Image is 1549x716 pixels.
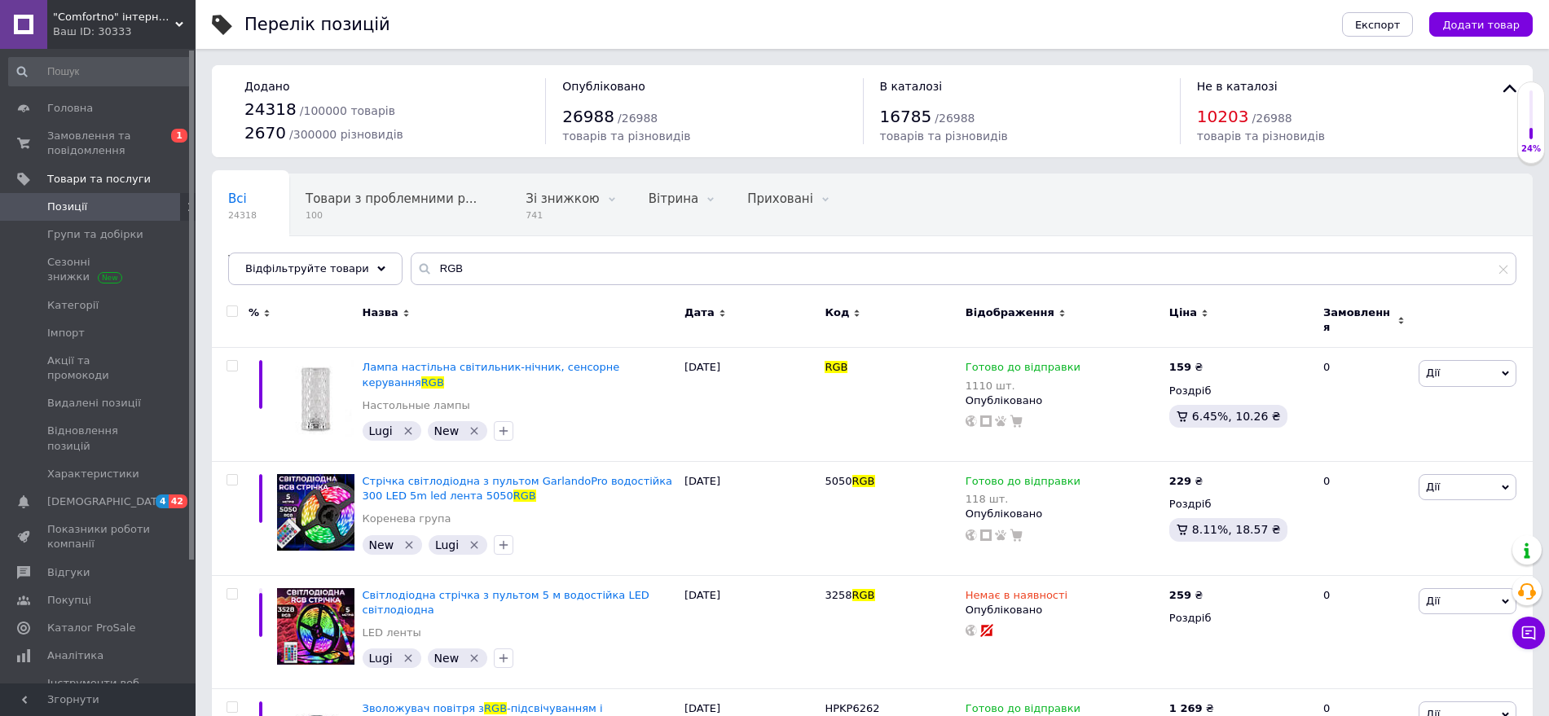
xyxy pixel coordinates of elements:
span: / 26988 [618,112,658,125]
div: 1110 шт. [966,380,1080,392]
span: Дії [1426,367,1440,379]
span: Лампа настільна світильник-нічник, сенсорне керування [363,361,620,388]
span: 3258 [825,589,852,601]
span: В каталозі [880,80,943,93]
span: 24318 [228,209,257,222]
svg: Видалити мітку [402,424,415,437]
div: ₴ [1169,474,1203,489]
span: / 26988 [1252,112,1292,125]
span: RGB [484,702,507,714]
span: Відгуки [47,565,90,580]
button: Додати товар [1429,12,1533,37]
span: Немає в наявності [966,589,1067,606]
a: Лампа настільна світильник-нічник, сенсорне керуванняRGB [363,361,620,388]
span: Дії [1426,481,1440,493]
span: Каталог ProSale [47,621,135,635]
a: Настольные лампы [363,398,470,413]
span: Код [825,305,849,320]
div: ₴ [1169,588,1203,603]
div: Роздріб [1169,497,1309,512]
span: Додано [244,80,289,93]
div: Опубліковано [966,507,1161,521]
span: New [434,652,460,665]
span: Замовлення та повідомлення [47,129,151,158]
span: Lugi [369,652,393,665]
span: Замовлення [1323,305,1393,335]
span: Групи та добірки [47,227,143,242]
b: 159 [1169,361,1191,373]
span: HPKP6262 [825,702,879,714]
span: RGB [852,475,875,487]
div: [DATE] [680,348,821,462]
span: Готово до відправки [966,475,1080,492]
a: Світлодіодна стрічка з пультом 5 м водостійка LED світлодіодна [363,589,649,616]
img: Лента светодиодная c пультом GarlandoPro водостойкая 300 LED 5m led лента 5050RGB [277,474,354,551]
span: / 26988 [935,112,975,125]
span: Характеристики [47,467,139,481]
span: 42 [169,494,187,508]
b: 1 269 [1169,702,1203,714]
div: 24% [1518,143,1544,155]
span: 6.45%, 10.26 ₴ [1192,410,1281,423]
div: Роздріб [1169,611,1309,626]
span: Експорт [1355,19,1401,31]
span: товарів та різновидів [562,130,690,143]
span: Стрічка світлодіодна з пультом GarlandoPro водостійка 300 LED 5m led лента 5050 [363,475,673,502]
span: Відновлення позицій [47,424,151,453]
span: Готово до відправки [966,361,1080,378]
span: Назва [363,305,398,320]
button: Експорт [1342,12,1414,37]
div: ₴ [1169,360,1203,375]
div: [DATE] [680,461,821,575]
span: Lugi [369,424,393,437]
span: Lugi [435,538,459,551]
span: New [434,424,460,437]
div: Опубліковано [966,393,1161,408]
span: [DEMOGRAPHIC_DATA] [47,494,168,509]
img: Лампа настольная светильник-ночник, сенсорное управление RGB [277,360,354,437]
span: 26988 [562,107,614,126]
span: Імпорт [47,326,85,340]
img: Светодиодная лента c пультом 5 м водостойкая LED светодиодная [277,588,354,665]
span: 2670 [244,123,286,143]
div: ₴ [1169,701,1214,716]
span: Vodospad, New [228,253,322,268]
div: Ваш ID: 30333 [53,24,196,39]
span: Не в каталозі [1197,80,1278,93]
span: Товари та послуги [47,172,151,187]
span: Вітрина [649,191,698,206]
a: LED ленты [363,626,421,640]
span: Приховані [747,191,813,206]
span: Зволожувач повітря з [363,702,484,714]
span: Інструменти веб-майстра та SEO [47,676,151,705]
svg: Видалити мітку [403,538,416,551]
span: 10203 [1197,107,1249,126]
span: Головна [47,101,93,116]
input: Пошук [8,57,192,86]
span: Дата [684,305,715,320]
span: Сезонні знижки [47,255,151,284]
a: Стрічка світлодіодна з пультом GarlandoPro водостійка 300 LED 5m led лента 5050RGB [363,475,673,502]
span: / 100000 товарів [300,104,395,117]
span: Відфільтруйте товари [245,262,369,275]
span: New [369,538,394,551]
span: Аналітика [47,648,103,663]
span: Позиції [47,200,87,214]
div: 0 [1314,348,1415,462]
span: Показники роботи компанії [47,522,151,551]
span: Видалені позиції [47,396,141,411]
span: 24318 [244,99,297,119]
span: Ціна [1169,305,1197,320]
span: Дії [1426,595,1440,607]
span: товарів та різновидів [880,130,1008,143]
svg: Видалити мітку [402,652,415,665]
span: RGB [852,589,875,601]
b: 259 [1169,589,1191,601]
span: % [249,305,259,320]
span: Додати товар [1442,19,1520,31]
span: 1 [171,129,187,143]
b: 229 [1169,475,1191,487]
button: Чат з покупцем [1512,617,1545,649]
span: / 300000 різновидів [289,128,403,141]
